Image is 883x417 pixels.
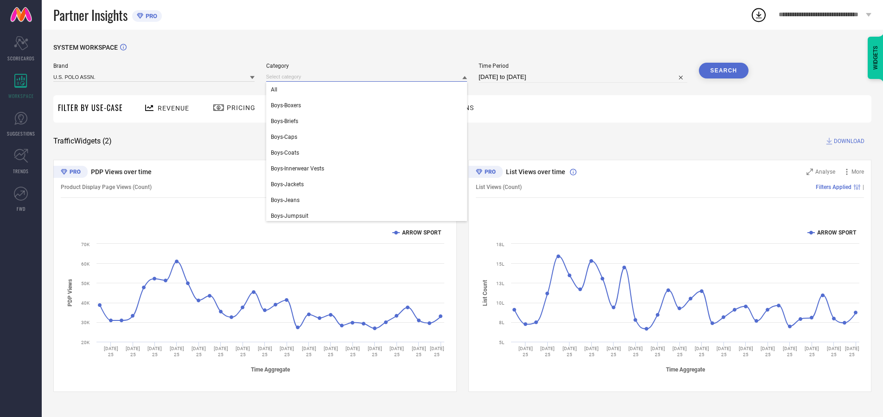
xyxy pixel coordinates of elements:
span: Revenue [158,104,189,112]
text: [DATE] 25 [430,346,444,357]
div: Boys-Jackets [266,176,467,192]
div: Boys-Jumpsuit [266,208,467,224]
span: | [863,184,864,190]
tspan: Time Aggregate [251,366,290,373]
text: ARROW SPORT [402,229,441,236]
span: PRO [143,13,157,20]
button: Search [699,63,749,78]
text: 70K [81,242,90,247]
text: [DATE] 25 [192,346,206,357]
text: [DATE] 25 [170,346,184,357]
text: [DATE] 25 [236,346,250,357]
text: [DATE] 25 [280,346,294,357]
span: Boys-Jumpsuit [271,213,308,219]
text: 30K [81,320,90,325]
text: 40K [81,300,90,306]
text: [DATE] 25 [346,346,360,357]
span: List Views (Count) [476,184,522,190]
span: Analyse [815,169,835,175]
input: Select time period [479,72,687,83]
text: [DATE] 25 [390,346,404,357]
span: Time Period [479,63,687,69]
div: Boys-Jeans [266,192,467,208]
tspan: List Count [482,280,488,306]
text: [DATE] 25 [563,346,577,357]
span: Partner Insights [53,6,128,25]
text: [DATE] 25 [368,346,382,357]
text: ARROW SPORT [817,229,857,236]
text: [DATE] 25 [695,346,709,357]
text: [DATE] 25 [126,346,140,357]
span: TRENDS [13,168,29,175]
text: [DATE] 25 [518,346,533,357]
text: [DATE] 25 [214,346,228,357]
text: [DATE] 25 [783,346,797,357]
text: [DATE] 25 [827,346,841,357]
span: Boys-Jeans [271,197,300,203]
span: Brand [53,63,255,69]
span: Pricing [227,104,256,111]
div: Boys-Coats [266,145,467,161]
div: Premium [468,166,503,180]
text: [DATE] 25 [607,346,621,357]
span: WORKSPACE [8,92,34,99]
text: [DATE] 25 [540,346,555,357]
text: [DATE] 25 [845,346,859,357]
span: Traffic Widgets ( 2 ) [53,137,112,146]
div: Open download list [750,7,767,23]
span: SYSTEM WORKSPACE [53,44,118,51]
text: [DATE] 25 [651,346,665,357]
span: DOWNLOAD [834,137,864,146]
text: [DATE] 25 [717,346,731,357]
text: [DATE] 25 [805,346,819,357]
span: Filter By Use-Case [58,102,123,113]
span: List Views over time [506,168,565,176]
text: [DATE] 25 [761,346,775,357]
text: [DATE] 25 [739,346,753,357]
text: [DATE] 25 [258,346,272,357]
span: SUGGESTIONS [7,130,35,137]
tspan: Time Aggregate [666,366,705,373]
text: [DATE] 25 [104,346,118,357]
div: Boys-Caps [266,129,467,145]
div: Boys-Briefs [266,113,467,129]
text: [DATE] 25 [412,346,426,357]
span: Boys-Coats [271,150,299,156]
text: [DATE] 25 [628,346,643,357]
div: Premium [53,166,88,180]
div: All [266,82,467,98]
text: 5L [499,340,505,345]
text: [DATE] 25 [584,346,599,357]
span: Boys-Innerwear Vests [271,165,324,172]
text: [DATE] 25 [302,346,316,357]
span: Boys-Caps [271,134,297,140]
span: SCORECARDS [7,55,35,62]
text: 13L [496,281,505,286]
text: [DATE] 25 [147,346,162,357]
text: 60K [81,261,90,267]
span: Boys-Jackets [271,181,304,188]
span: FWD [17,205,26,212]
text: 15L [496,261,505,267]
text: 50K [81,281,90,286]
tspan: PDP Views [67,279,73,306]
span: More [851,169,864,175]
text: 10L [496,300,505,306]
span: PDP Views over time [91,168,152,176]
span: Boys-Briefs [271,118,298,124]
text: 8L [499,320,505,325]
text: 20K [81,340,90,345]
text: 18L [496,242,505,247]
text: [DATE] 25 [672,346,687,357]
span: Filters Applied [816,184,851,190]
text: [DATE] 25 [324,346,338,357]
div: Boys-Boxers [266,98,467,113]
span: Boys-Boxers [271,102,301,109]
span: Category [266,63,467,69]
span: All [271,86,277,93]
span: Product Display Page Views (Count) [61,184,152,190]
div: Boys-Innerwear Vests [266,161,467,176]
input: Select category [266,72,467,82]
svg: Zoom [806,169,813,175]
